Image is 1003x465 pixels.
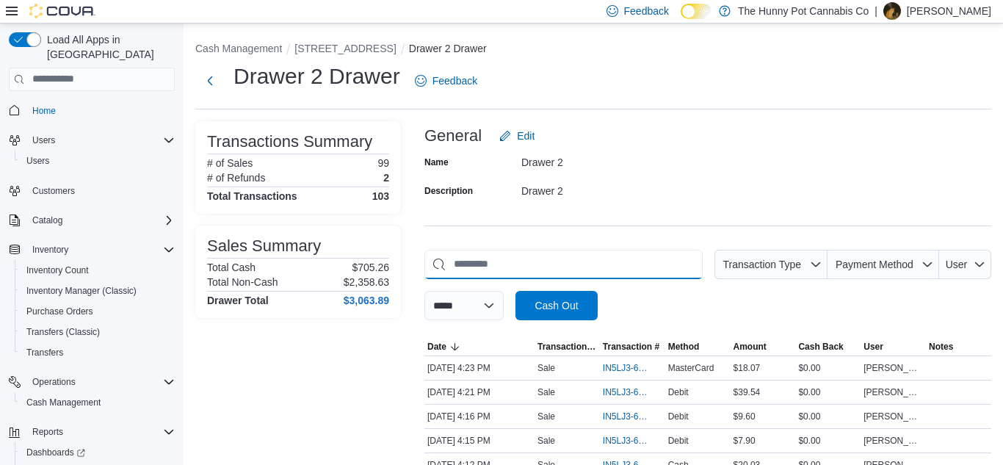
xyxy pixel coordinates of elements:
[195,41,991,59] nav: An example of EuiBreadcrumbs
[26,306,93,317] span: Purchase Orders
[32,134,55,146] span: Users
[863,411,923,422] span: [PERSON_NAME]
[863,386,923,398] span: [PERSON_NAME]
[344,295,389,306] h4: $3,063.89
[26,423,69,441] button: Reports
[15,281,181,301] button: Inventory Manager (Classic)
[535,338,600,356] button: Transaction Type
[535,298,578,313] span: Cash Out
[828,250,939,279] button: Payment Method
[195,66,225,95] button: Next
[21,344,69,361] a: Transfers
[21,444,175,461] span: Dashboards
[3,372,181,392] button: Operations
[946,259,968,270] span: User
[668,362,714,374] span: MasterCard
[424,156,449,168] label: Name
[26,212,68,229] button: Catalog
[795,338,861,356] button: Cash Back
[26,181,175,200] span: Customers
[714,250,828,279] button: Transaction Type
[21,323,106,341] a: Transfers (Classic)
[603,341,659,353] span: Transaction #
[409,43,487,54] button: Drawer 2 Drawer
[21,282,142,300] a: Inventory Manager (Classic)
[233,62,400,91] h1: Drawer 2 Drawer
[836,259,913,270] span: Payment Method
[21,394,106,411] a: Cash Management
[424,127,482,145] h3: General
[603,432,662,450] button: IN5LJ3-6156814
[207,295,269,306] h4: Drawer Total
[26,212,175,229] span: Catalog
[537,386,555,398] p: Sale
[863,341,883,353] span: User
[29,4,95,18] img: Cova
[26,264,89,276] span: Inventory Count
[603,408,662,425] button: IN5LJ3-6156825
[26,326,100,338] span: Transfers (Classic)
[207,237,321,255] h3: Sales Summary
[734,362,761,374] span: $18.07
[883,2,901,20] div: Arvin Ayala
[26,241,175,259] span: Inventory
[41,32,175,62] span: Load All Apps in [GEOGRAPHIC_DATA]
[26,102,62,120] a: Home
[26,131,61,149] button: Users
[26,397,101,408] span: Cash Management
[537,411,555,422] p: Sale
[3,422,181,442] button: Reports
[624,4,669,18] span: Feedback
[681,4,711,19] input: Dark Mode
[21,152,175,170] span: Users
[424,383,535,401] div: [DATE] 4:21 PM
[207,172,265,184] h6: # of Refunds
[26,373,175,391] span: Operations
[795,432,861,450] div: $0.00
[603,359,662,377] button: IN5LJ3-6156885
[3,130,181,151] button: Users
[863,362,923,374] span: [PERSON_NAME]
[372,190,389,202] h4: 103
[26,101,175,120] span: Home
[424,250,703,279] input: This is a search bar. As you type, the results lower in the page will automatically filter.
[424,338,535,356] button: Date
[15,151,181,171] button: Users
[521,151,718,168] div: Drawer 2
[32,376,76,388] span: Operations
[207,133,372,151] h3: Transactions Summary
[32,215,62,226] span: Catalog
[3,210,181,231] button: Catalog
[21,262,95,279] a: Inventory Count
[352,262,389,273] p: $705.26
[383,172,389,184] p: 2
[21,323,175,341] span: Transfers (Classic)
[521,179,718,197] div: Drawer 2
[21,262,175,279] span: Inventory Count
[795,408,861,425] div: $0.00
[603,411,648,422] span: IN5LJ3-6156825
[668,411,689,422] span: Debit
[21,303,175,320] span: Purchase Orders
[432,73,477,88] span: Feedback
[32,244,68,256] span: Inventory
[939,250,991,279] button: User
[424,185,473,197] label: Description
[21,344,175,361] span: Transfers
[723,259,801,270] span: Transaction Type
[424,408,535,425] div: [DATE] 4:16 PM
[32,185,75,197] span: Customers
[875,2,877,20] p: |
[734,386,761,398] span: $39.54
[15,322,181,342] button: Transfers (Classic)
[21,394,175,411] span: Cash Management
[668,341,700,353] span: Method
[15,342,181,363] button: Transfers
[600,338,665,356] button: Transaction #
[3,239,181,260] button: Inventory
[15,301,181,322] button: Purchase Orders
[734,435,756,447] span: $7.90
[537,341,597,353] span: Transaction Type
[294,43,396,54] button: [STREET_ADDRESS]
[424,359,535,377] div: [DATE] 4:23 PM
